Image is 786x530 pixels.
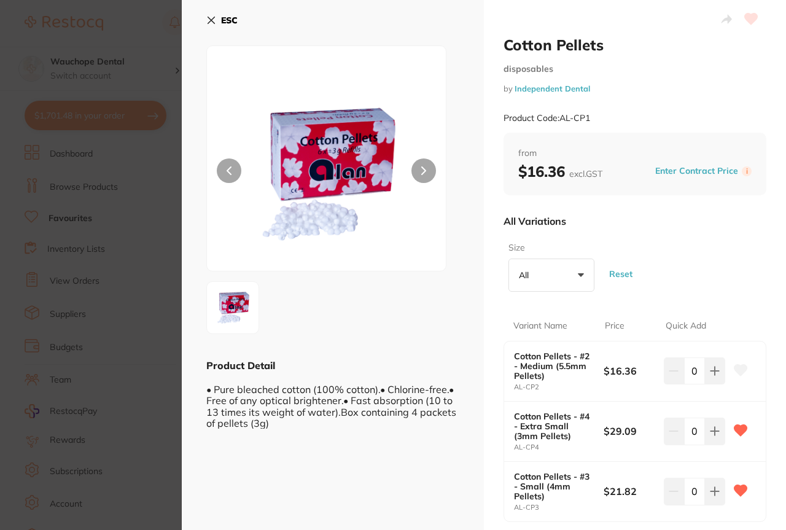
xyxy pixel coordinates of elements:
[211,286,255,330] img: MTkyMA
[519,270,534,281] p: All
[221,15,238,26] b: ESC
[514,443,604,451] small: AL-CP4
[604,424,658,438] b: $29.09
[514,504,604,512] small: AL-CP3
[504,215,566,227] p: All Variations
[605,252,636,297] button: Reset
[652,165,742,177] button: Enter Contract Price
[514,383,604,391] small: AL-CP2
[605,320,625,332] p: Price
[504,113,590,123] small: Product Code: AL-CP1
[569,168,602,179] span: excl. GST
[504,84,766,93] small: by
[742,166,752,176] label: i
[504,36,766,54] h2: Cotton Pellets
[504,64,766,74] small: disposables
[513,320,567,332] p: Variant Name
[518,147,752,160] span: from
[508,242,591,254] label: Size
[515,84,590,93] a: Independent Dental
[666,320,706,332] p: Quick Add
[508,259,594,292] button: All
[604,364,658,378] b: $16.36
[206,10,238,31] button: ESC
[604,485,658,498] b: $21.82
[206,359,275,372] b: Product Detail
[514,472,595,501] b: Cotton Pellets - #3 - Small (4mm Pellets)
[206,372,459,429] div: • Pure bleached cotton (100% cotton).• Chlorine-free.• Free of any optical brightener.• Fast abso...
[514,351,595,381] b: Cotton Pellets - #2 - Medium (5.5mm Pellets)
[518,162,602,181] b: $16.36
[514,411,595,441] b: Cotton Pellets - #4 - Extra Small (3mm Pellets)
[255,77,399,271] img: MTkyMA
